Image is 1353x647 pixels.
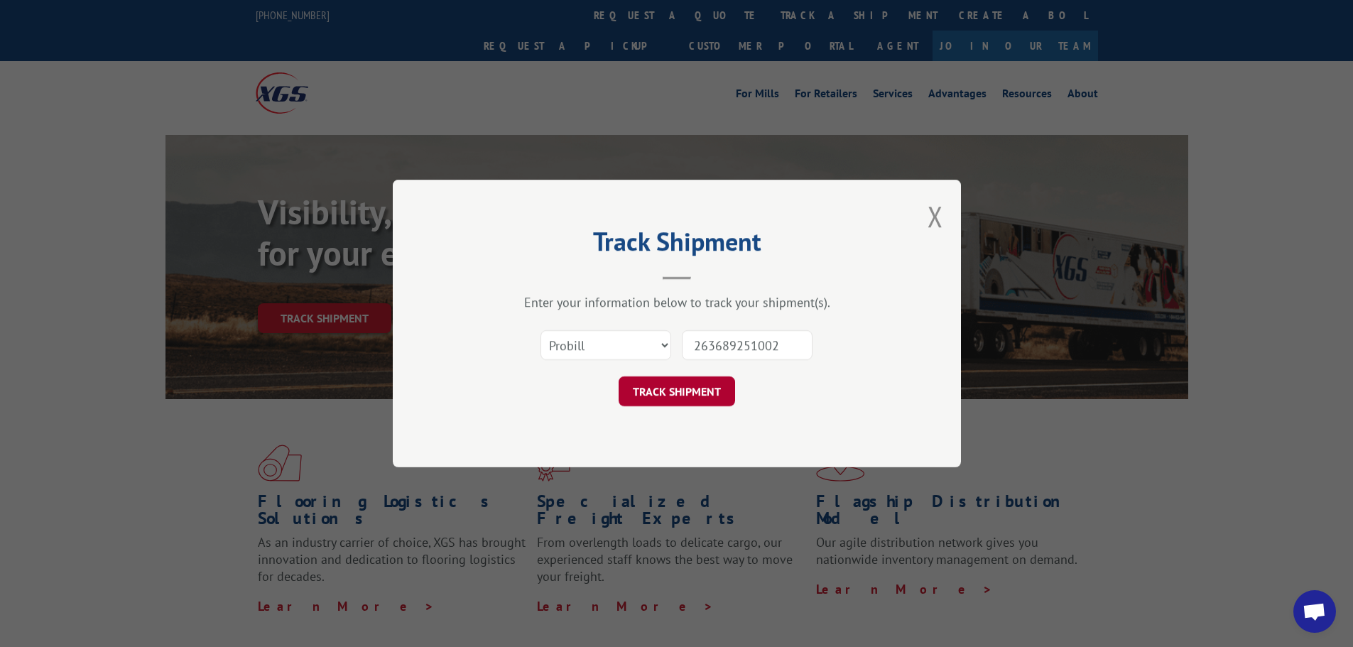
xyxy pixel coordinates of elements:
div: Open chat [1293,590,1336,633]
button: Close modal [928,197,943,235]
h2: Track Shipment [464,232,890,259]
input: Number(s) [682,330,813,360]
button: TRACK SHIPMENT [619,376,735,406]
div: Enter your information below to track your shipment(s). [464,294,890,310]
